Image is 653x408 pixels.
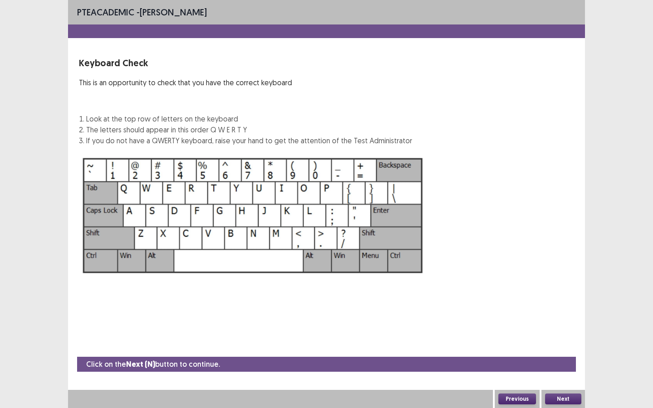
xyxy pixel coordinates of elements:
button: Previous [498,393,536,404]
li: Look at the top row of letters on the keyboard [86,113,412,124]
p: Click on the button to continue. [86,359,220,370]
li: If you do not have a QWERTY keyboard, raise your hand to get the attention of the Test Administrator [86,135,412,146]
strong: Next (N) [126,359,155,369]
img: Keyboard Image [79,153,427,278]
li: The letters should appear in this order Q W E R T Y [86,124,412,135]
p: Keyboard Check [79,56,412,70]
button: Next [545,393,581,404]
span: PTE academic [77,6,134,18]
p: This is an opportunity to check that you have the correct keyboard [79,77,412,88]
p: - [PERSON_NAME] [77,5,207,19]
